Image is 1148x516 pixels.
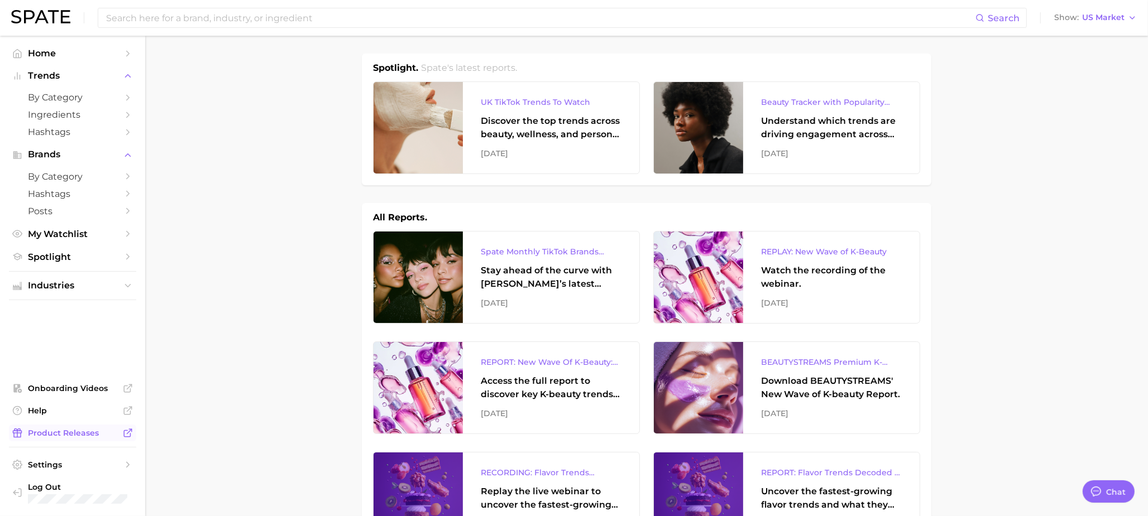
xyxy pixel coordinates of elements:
[28,406,117,416] span: Help
[9,168,136,185] a: by Category
[481,264,621,291] div: Stay ahead of the curve with [PERSON_NAME]’s latest monthly tracker, spotlighting the fastest-gro...
[28,109,117,120] span: Ingredients
[373,341,640,434] a: REPORT: New Wave Of K-Beauty: [GEOGRAPHIC_DATA]’s Trending Innovations In Skincare & Color Cosmet...
[28,127,117,137] span: Hashtags
[9,380,136,397] a: Onboarding Videos
[9,425,136,441] a: Product Releases
[1082,15,1125,21] span: US Market
[761,407,902,420] div: [DATE]
[481,374,621,401] div: Access the full report to discover key K-beauty trends influencing [DATE] beauty market
[9,45,136,62] a: Home
[481,296,621,310] div: [DATE]
[28,252,117,262] span: Spotlight
[481,466,621,479] div: RECORDING: Flavor Trends Decoded - What's New & What's Next According to TikTok & Google
[1051,11,1140,25] button: ShowUS Market
[761,466,902,479] div: REPORT: Flavor Trends Decoded - What's New & What's Next According to TikTok & Google
[28,281,117,291] span: Industries
[9,106,136,123] a: Ingredients
[761,95,902,109] div: Beauty Tracker with Popularity Index
[761,355,902,369] div: BEAUTYSTREAMS Premium K-beauty Trends Report
[481,147,621,160] div: [DATE]
[653,341,920,434] a: BEAUTYSTREAMS Premium K-beauty Trends ReportDownload BEAUTYSTREAMS' New Wave of K-beauty Report.[...
[373,61,418,75] h1: Spotlight.
[373,231,640,324] a: Spate Monthly TikTok Brands TrackerStay ahead of the curve with [PERSON_NAME]’s latest monthly tr...
[481,355,621,369] div: REPORT: New Wave Of K-Beauty: [GEOGRAPHIC_DATA]’s Trending Innovations In Skincare & Color Cosmetics
[9,479,136,508] a: Log out. Currently logged in with e-mail danielle@spate.nyc.
[28,71,117,81] span: Trends
[9,67,136,84] button: Trends
[28,460,117,470] span: Settings
[1054,15,1079,21] span: Show
[9,123,136,141] a: Hashtags
[28,428,117,438] span: Product Releases
[9,456,136,473] a: Settings
[9,185,136,202] a: Hashtags
[28,383,117,393] span: Onboarding Videos
[9,146,136,163] button: Brands
[9,89,136,106] a: by Category
[28,171,117,182] span: by Category
[761,147,902,160] div: [DATE]
[653,231,920,324] a: REPLAY: New Wave of K-BeautyWatch the recording of the webinar.[DATE]
[28,150,117,160] span: Brands
[9,277,136,294] button: Industries
[9,225,136,243] a: My Watchlist
[481,485,621,512] div: Replay the live webinar to uncover the fastest-growing flavor trends and what they signal about e...
[28,229,117,239] span: My Watchlist
[9,402,136,419] a: Help
[653,81,920,174] a: Beauty Tracker with Popularity IndexUnderstand which trends are driving engagement across platfor...
[28,189,117,199] span: Hashtags
[28,48,117,59] span: Home
[761,114,902,141] div: Understand which trends are driving engagement across platforms in the skin, hair, makeup, and fr...
[9,202,136,220] a: Posts
[28,92,117,103] span: by Category
[11,10,70,23] img: SPATE
[988,13,1020,23] span: Search
[422,61,518,75] h2: Spate's latest reports.
[481,114,621,141] div: Discover the top trends across beauty, wellness, and personal care on TikTok [GEOGRAPHIC_DATA].
[761,264,902,291] div: Watch the recording of the webinar.
[761,485,902,512] div: Uncover the fastest-growing flavor trends and what they signal about evolving consumer tastes.
[28,206,117,216] span: Posts
[761,374,902,401] div: Download BEAUTYSTREAMS' New Wave of K-beauty Report.
[373,81,640,174] a: UK TikTok Trends To WatchDiscover the top trends across beauty, wellness, and personal care on Ti...
[105,8,975,27] input: Search here for a brand, industry, or ingredient
[481,407,621,420] div: [DATE]
[28,482,127,492] span: Log Out
[9,248,136,266] a: Spotlight
[761,245,902,258] div: REPLAY: New Wave of K-Beauty
[481,95,621,109] div: UK TikTok Trends To Watch
[481,245,621,258] div: Spate Monthly TikTok Brands Tracker
[373,211,427,224] h1: All Reports.
[761,296,902,310] div: [DATE]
